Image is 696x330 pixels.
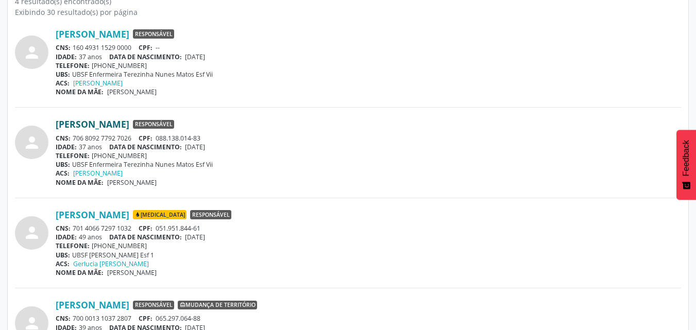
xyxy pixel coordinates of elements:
span: CPF: [139,224,152,233]
div: 700 0013 1037 2807 [56,314,681,323]
a: [PERSON_NAME] [73,79,123,88]
span: NOME DA MÃE: [56,178,104,187]
span: CPF: [139,43,152,52]
span: Responsável [133,301,174,310]
a: [PERSON_NAME] [56,209,129,220]
i: person [23,43,41,62]
div: [PHONE_NUMBER] [56,241,681,250]
span: NOME DA MÃE: [56,88,104,96]
a: [PERSON_NAME] [56,299,129,310]
span: CNS: [56,134,71,143]
span: UBS: [56,251,70,259]
span: -- [156,43,160,52]
span: [DATE] [185,233,205,241]
span: DATA DE NASCIMENTO: [109,233,182,241]
div: [PHONE_NUMBER] [56,151,681,160]
span: UBS: [56,160,70,169]
span: NOME DA MÃE: [56,268,104,277]
div: 706 8092 7792 7026 [56,134,681,143]
span: TELEFONE: [56,241,90,250]
span: 051.951.844-61 [156,224,200,233]
div: 49 anos [56,233,681,241]
span: CNS: [56,314,71,323]
div: 160 4931 1529 0000 [56,43,681,52]
div: [PHONE_NUMBER] [56,61,681,70]
span: Mudança de território [178,301,257,310]
span: 088.138.014-83 [156,134,200,143]
span: ACS: [56,79,70,88]
span: [MEDICAL_DATA] [133,210,186,219]
span: UBS: [56,70,70,79]
button: Feedback - Mostrar pesquisa [676,130,696,200]
span: TELEFONE: [56,61,90,70]
i: person [23,133,41,152]
div: UBSF Enfermeira Terezinha Nunes Matos Esf Vii [56,70,681,79]
span: ACS: [56,169,70,178]
span: Responsável [133,29,174,39]
span: CNS: [56,43,71,52]
span: CPF: [139,314,152,323]
span: Feedback [682,140,691,176]
span: [DATE] [185,143,205,151]
a: [PERSON_NAME] [73,169,123,178]
div: UBSF [PERSON_NAME] Esf 1 [56,251,681,259]
div: Exibindo 30 resultado(s) por página [15,7,681,18]
a: [PERSON_NAME] [56,28,129,40]
span: CNS: [56,224,71,233]
span: 065.297.064-88 [156,314,200,323]
span: [PERSON_NAME] [107,268,157,277]
span: IDADE: [56,143,77,151]
span: ACS: [56,259,70,268]
span: TELEFONE: [56,151,90,160]
div: 701 4066 7297 1032 [56,224,681,233]
div: 37 anos [56,53,681,61]
span: IDADE: [56,233,77,241]
span: IDADE: [56,53,77,61]
span: Responsável [190,210,231,219]
span: CPF: [139,134,152,143]
div: 37 anos [56,143,681,151]
i: person [23,223,41,242]
span: Responsável [133,120,174,129]
div: UBSF Enfermeira Terezinha Nunes Matos Esf Vii [56,160,681,169]
span: DATA DE NASCIMENTO: [109,143,182,151]
a: Gerlucia [PERSON_NAME] [73,259,149,268]
span: DATA DE NASCIMENTO: [109,53,182,61]
span: [PERSON_NAME] [107,178,157,187]
a: [PERSON_NAME] [56,118,129,130]
span: [PERSON_NAME] [107,88,157,96]
span: [DATE] [185,53,205,61]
